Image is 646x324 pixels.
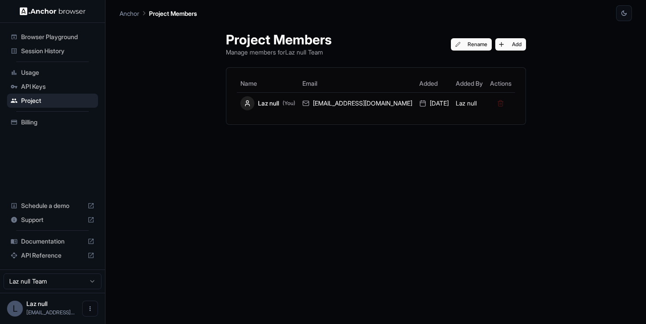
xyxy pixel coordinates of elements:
span: Billing [21,118,94,127]
span: Documentation [21,237,84,246]
td: Laz null [452,92,486,114]
button: Add [495,38,526,51]
button: Rename [451,38,492,51]
th: Email [299,75,416,92]
p: Anchor [120,9,139,18]
div: [EMAIL_ADDRESS][DOMAIN_NAME] [302,99,412,108]
div: Documentation [7,234,98,248]
p: Manage members for Laz null Team [226,47,332,57]
div: Support [7,213,98,227]
span: API Keys [21,82,94,91]
div: Browser Playground [7,30,98,44]
span: Support [21,215,84,224]
h1: Project Members [226,32,332,47]
span: (You) [283,100,295,107]
div: Billing [7,115,98,129]
div: [DATE] [419,99,449,108]
span: Project [21,96,94,105]
nav: breadcrumb [120,8,197,18]
span: API Reference [21,251,84,260]
span: Laz null [26,300,47,307]
th: Name [237,75,299,92]
div: L [7,301,23,317]
span: Usage [21,68,94,77]
th: Added By [452,75,486,92]
span: dimazkid@gmail.com [26,309,75,316]
button: Open menu [82,301,98,317]
div: Session History [7,44,98,58]
div: API Reference [7,248,98,262]
th: Actions [486,75,515,92]
div: Laz null [240,96,295,110]
p: Project Members [149,9,197,18]
div: Project [7,94,98,108]
div: Usage [7,66,98,80]
div: Schedule a demo [7,199,98,213]
th: Added [416,75,452,92]
img: Anchor Logo [20,7,86,15]
div: API Keys [7,80,98,94]
span: Browser Playground [21,33,94,41]
span: Schedule a demo [21,201,84,210]
span: Session History [21,47,94,55]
